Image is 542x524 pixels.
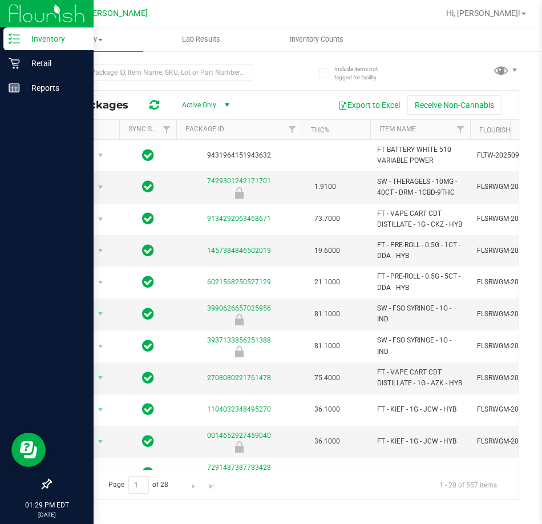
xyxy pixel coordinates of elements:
div: 9431964151943632 [175,150,304,161]
p: Inventory [20,32,88,46]
span: Inventory Counts [274,34,359,45]
a: THC% [311,126,330,134]
a: Filter [451,120,470,139]
a: 3937133856251388 [207,336,271,344]
p: [DATE] [5,510,88,519]
button: Receive Non-Cannabis [407,95,501,115]
span: select [94,243,108,259]
a: 2708080221761478 [207,374,271,382]
span: select [94,306,108,322]
a: Go to the last page [203,476,220,491]
span: SW - FSO SYRINGE - 1G - IND [377,303,463,325]
span: 75.4000 [309,370,346,386]
a: Package ID [185,125,224,133]
a: 7291487387783428 [207,463,271,471]
span: 36.1000 [309,401,346,418]
a: 9134292063468671 [207,215,271,223]
span: select [94,275,108,291]
span: FT - VAPE CART CDT DISTILLATE - 1G - CKZ - HYB [377,208,463,230]
span: In Sync [142,243,154,259]
button: Export to Excel [331,95,407,115]
span: In Sync [142,147,154,163]
span: SW - THERAGELS - 10MG - 40CT - DRM - 1CBD-9THC [377,176,463,198]
inline-svg: Retail [9,58,20,69]
span: Hi, [PERSON_NAME]! [446,9,520,18]
a: Inventory Counts [259,27,375,51]
span: select [94,402,108,418]
a: Lab Results [143,27,259,51]
span: Page of 28 [99,476,178,494]
div: Newly Received [175,441,304,453]
span: 19.6000 [309,243,346,259]
a: Filter [157,120,176,139]
span: 1 - 20 of 557 items [430,476,506,493]
span: select [94,466,108,482]
span: 36.1000 [309,433,346,450]
span: 81.1000 [309,338,346,354]
a: 1104032348495270 [207,405,271,413]
a: Sync Status [128,125,172,133]
a: 1457384846502019 [207,247,271,255]
inline-svg: Inventory [9,33,20,45]
span: select [94,147,108,163]
div: Newly Received [175,346,304,357]
p: 01:29 PM EDT [5,500,88,510]
span: 1.9100 [309,179,342,195]
span: select [94,434,108,450]
span: In Sync [142,211,154,227]
span: In Sync [142,338,154,354]
span: 81.1000 [309,306,346,323]
span: [PERSON_NAME] [85,9,148,18]
div: Newly Received [175,187,304,199]
inline-svg: Reports [9,82,20,94]
span: FT BATTERY WHITE 510 VARIABLE POWER [377,144,463,166]
span: 36.1000 [309,465,346,482]
span: In Sync [142,306,154,322]
span: Include items not tagged for facility [334,65,391,82]
input: Search Package ID, Item Name, SKU, Lot or Part Number... [50,64,253,81]
a: 7429301242171701 [207,177,271,185]
a: 0014652927459040 [207,432,271,440]
span: In Sync [142,370,154,386]
span: Lab Results [167,34,236,45]
span: FT - VAPE CART CDT DISTILLATE - 1G - AZK - HYB [377,367,463,389]
span: In Sync [142,274,154,290]
span: select [94,211,108,227]
a: Go to the next page [185,476,202,491]
a: Filter [283,120,302,139]
a: 3990626657025956 [207,304,271,312]
span: SW - FSO SYRINGE - 1G - IND [377,335,463,357]
span: All Packages [59,99,140,111]
span: 21.1000 [309,274,346,291]
a: Item Name [379,125,416,133]
p: Reports [20,81,88,95]
div: Newly Received [175,314,304,325]
span: In Sync [142,465,154,481]
span: In Sync [142,433,154,449]
p: Retail [20,57,88,70]
span: FT - KIEF - 1G - JCW - HYB [377,436,463,447]
span: FT - KIEF - 1G - JCW - HYB [377,468,463,479]
span: FT - KIEF - 1G - JCW - HYB [377,404,463,415]
span: In Sync [142,179,154,195]
input: 1 [128,476,149,494]
span: 73.7000 [309,211,346,227]
span: In Sync [142,401,154,417]
span: select [94,370,108,386]
a: 6021568250527129 [207,278,271,286]
span: select [94,179,108,195]
iframe: Resource center [11,433,46,467]
span: select [94,338,108,354]
span: FT - PRE-ROLL - 0.5G - 1CT - DDA - HYB [377,240,463,261]
span: FT - PRE-ROLL - 0.5G - 5CT - DDA - HYB [377,271,463,293]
